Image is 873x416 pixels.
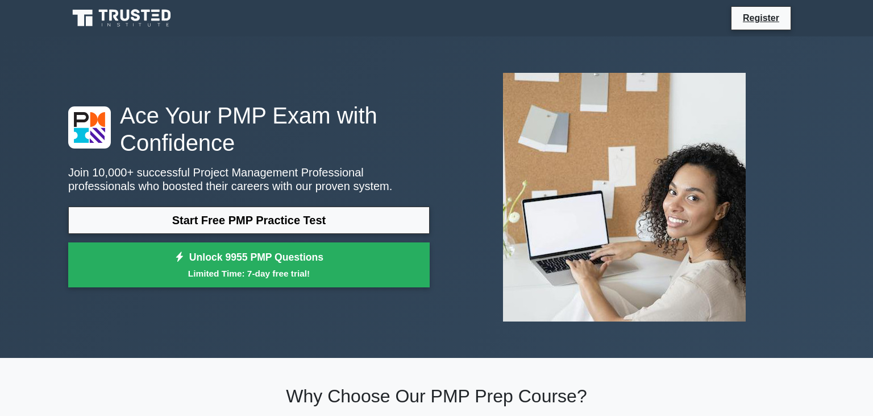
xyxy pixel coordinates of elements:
[68,166,430,193] p: Join 10,000+ successful Project Management Professional professionals who boosted their careers w...
[68,102,430,156] h1: Ace Your PMP Exam with Confidence
[68,385,805,407] h2: Why Choose Our PMP Prep Course?
[68,242,430,288] a: Unlock 9955 PMP QuestionsLimited Time: 7-day free trial!
[736,11,786,25] a: Register
[68,207,430,234] a: Start Free PMP Practice Test
[82,267,415,280] small: Limited Time: 7-day free trial!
